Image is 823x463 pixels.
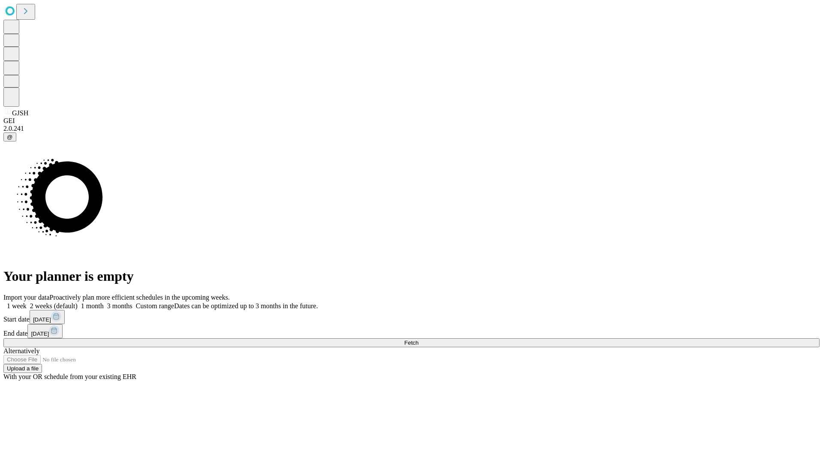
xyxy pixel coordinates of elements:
span: @ [7,134,13,140]
span: [DATE] [33,316,51,323]
div: Start date [3,310,820,324]
span: With your OR schedule from your existing EHR [3,373,136,380]
span: 1 week [7,302,27,310]
span: Custom range [136,302,174,310]
span: 2 weeks (default) [30,302,78,310]
span: 3 months [107,302,132,310]
span: Fetch [404,340,418,346]
span: [DATE] [31,331,49,337]
div: End date [3,324,820,338]
button: Upload a file [3,364,42,373]
div: 2.0.241 [3,125,820,132]
span: Dates can be optimized up to 3 months in the future. [174,302,318,310]
button: [DATE] [30,310,65,324]
span: GJSH [12,109,28,117]
h1: Your planner is empty [3,268,820,284]
button: @ [3,132,16,141]
span: 1 month [81,302,104,310]
div: GEI [3,117,820,125]
span: Alternatively [3,347,39,355]
span: Proactively plan more efficient schedules in the upcoming weeks. [50,294,230,301]
span: Import your data [3,294,50,301]
button: [DATE] [27,324,63,338]
button: Fetch [3,338,820,347]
